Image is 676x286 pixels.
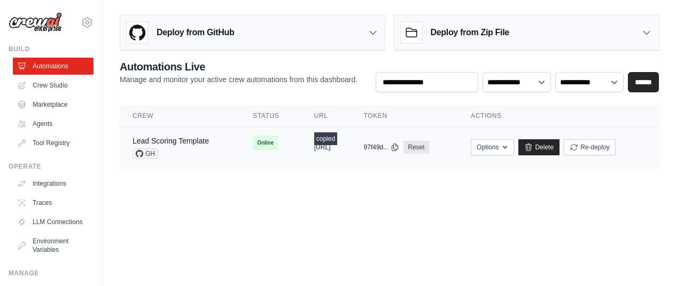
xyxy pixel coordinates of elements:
button: 97f49d... [364,143,400,152]
button: Options [471,139,514,155]
a: Automations [13,58,94,75]
a: Tool Registry [13,134,94,152]
div: copied [314,132,337,145]
a: Traces [13,194,94,211]
span: Online [253,136,278,150]
a: Reset [403,141,429,154]
button: [URL] [314,143,331,152]
img: GitHub Logo [127,22,148,43]
div: Operate [9,162,94,171]
a: Marketplace [13,96,94,113]
h2: Automations Live [120,59,358,74]
img: Logo [9,12,62,33]
a: Delete [518,139,560,155]
button: Re-deploy [564,139,616,155]
a: Agents [13,115,94,132]
p: Manage and monitor your active crew automations from this dashboard. [120,74,358,85]
a: Lead Scoring Template [133,137,209,145]
th: Status [240,105,301,127]
th: Token [351,105,459,127]
a: Integrations [13,175,94,192]
a: Crew Studio [13,77,94,94]
th: Actions [458,105,659,127]
h3: Deploy from Zip File [431,26,509,39]
div: Manage [9,269,94,277]
div: Build [9,45,94,53]
th: Crew [120,105,240,127]
h3: Deploy from GitHub [157,26,234,39]
a: LLM Connections [13,213,94,231]
span: GH [133,148,158,159]
a: Environment Variables [13,233,94,258]
th: URL [301,105,351,127]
